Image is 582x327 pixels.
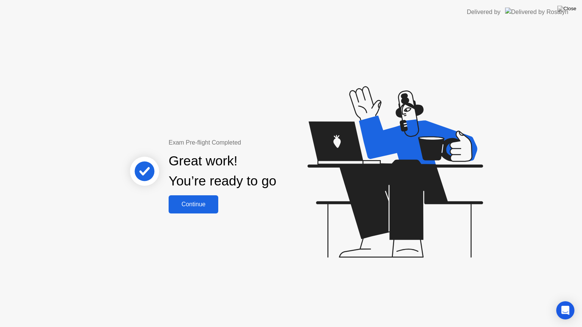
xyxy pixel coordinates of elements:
[467,8,501,17] div: Delivered by
[169,195,218,213] button: Continue
[171,201,216,208] div: Continue
[169,151,276,191] div: Great work! You’re ready to go
[557,6,576,12] img: Close
[556,301,574,319] div: Open Intercom Messenger
[505,8,568,16] img: Delivered by Rosalyn
[169,138,325,147] div: Exam Pre-flight Completed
